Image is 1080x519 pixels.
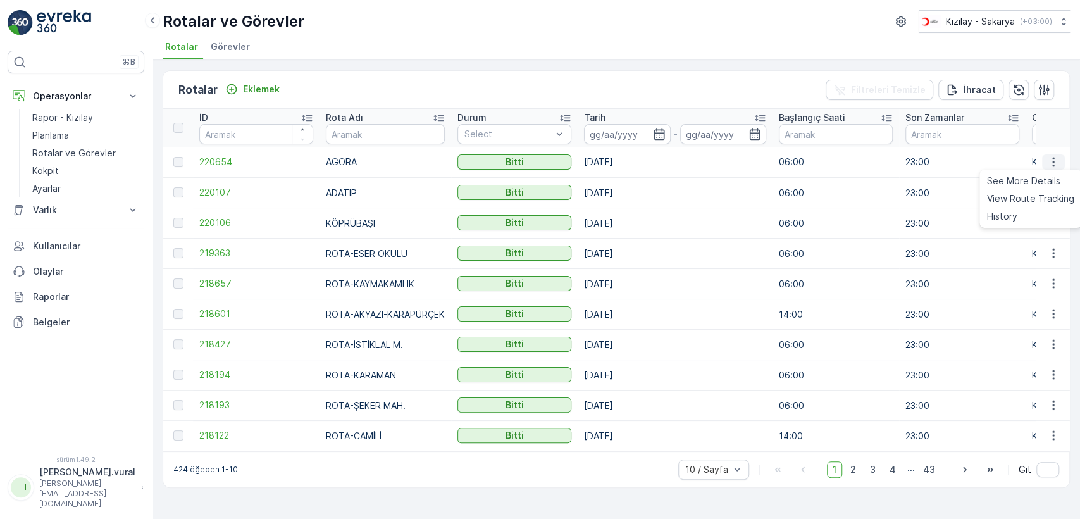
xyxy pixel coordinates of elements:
font: Rotalar [165,41,198,52]
a: 218427 [199,338,313,351]
font: [DATE] [584,339,613,350]
button: Bitti [457,337,571,352]
a: Ayarlar [27,180,144,197]
font: [DATE] [584,430,613,441]
div: Seçili Satırı Değiştir [173,187,183,197]
button: Bitti [457,154,571,170]
a: Olaylar [8,259,144,284]
font: ROTA-KARAMAN [326,370,396,380]
font: Bitti [506,369,524,380]
font: 23:00 [905,248,929,259]
font: 23:00 [905,400,929,411]
font: [DATE] [584,278,613,289]
button: İhracat [938,80,1003,100]
font: 220654 [199,156,232,167]
font: Bitti [506,156,524,167]
button: HH[PERSON_NAME].vural[PERSON_NAME][EMAIL_ADDRESS][DOMAIN_NAME] [8,466,144,509]
font: 219363 [199,247,230,258]
font: 218122 [199,430,229,441]
font: Varlık [33,204,57,215]
font: Durum [457,112,487,123]
font: Tarih [584,112,605,123]
font: 23:00 [905,430,929,441]
a: 218657 [199,277,313,290]
font: 23:00 [905,157,929,168]
a: Belgeler [8,310,144,335]
button: Operasyonlar [8,84,144,109]
font: 2 [850,464,856,475]
font: AGORA [326,157,357,168]
a: 220106 [199,216,313,229]
button: Bitti [457,276,571,291]
font: Raporlar [33,291,69,302]
font: sürüm [56,456,75,463]
font: Eklemek [243,84,280,94]
font: 218193 [199,399,230,410]
font: KÖPRÜBAŞI [326,218,375,228]
font: [DATE] [584,157,613,168]
a: 220654 [199,156,313,168]
font: Rotalar ve Görevler [32,147,116,158]
a: 219363 [199,247,313,259]
a: 218601 [199,308,313,320]
font: Kokpit [32,165,59,176]
input: gg/aa/yyyy [680,124,767,144]
font: Operasyonlar [33,91,91,101]
font: HH [15,482,27,492]
font: 23:00 [905,187,929,198]
div: Seçili Satırı Değiştir [173,309,183,319]
font: Bitti [506,187,524,197]
font: Bitti [506,308,524,319]
button: Bitti [457,246,571,261]
a: 220107 [199,186,313,199]
font: İhracat [964,84,996,95]
font: 23:00 [905,339,929,350]
font: 06:00 [779,400,804,411]
font: Rotalar [178,83,218,96]
div: Seçili Satırı Değiştir [173,278,183,289]
a: Planlama [27,127,144,144]
font: 1 [833,464,836,475]
font: Bitti [506,399,524,410]
a: 218122 [199,429,313,442]
span: View Route Tracking [987,192,1074,205]
font: [DATE] [584,187,613,198]
img: k%C4%B1z%C4%B1lay_DTAvauz.png [919,15,941,28]
font: ) [1050,16,1052,26]
font: Bitti [506,430,524,441]
a: See More Details [982,172,1079,190]
input: Aramak [199,124,313,144]
div: Seçili Satırı Değiştir [173,339,183,349]
div: Seçili Satırı Değiştir [173,400,183,410]
font: Rota Adı [326,112,363,123]
div: Seçili Satırı Değiştir [173,218,183,228]
font: 06:00 [779,187,804,198]
font: 23:00 [905,309,929,320]
button: Bitti [457,215,571,230]
font: Olaylar [33,266,63,277]
font: 23:00 [905,278,929,289]
font: Bitti [506,278,524,289]
div: Seçili Satırı Değiştir [173,248,183,258]
font: 06:00 [779,278,804,289]
font: 23:00 [905,218,929,228]
font: 06:00 [779,248,804,259]
font: 06:00 [779,157,804,168]
font: ... [907,462,915,473]
a: Kokpit [27,162,144,180]
font: 06:00 [779,339,804,350]
font: Rapor - Kızılay [32,112,93,123]
input: Aramak [779,124,893,144]
font: Planlama [32,130,69,141]
font: 218601 [199,308,230,319]
font: ROTA-KAYMAKAMLIK [326,278,414,289]
font: Başlangıç ​​Saati [779,112,845,123]
span: See More Details [987,175,1060,187]
button: Bitti [457,397,571,413]
a: Kullanıcılar [8,234,144,259]
input: Aramak [905,124,1019,144]
font: ⌘B [123,57,135,66]
font: [PERSON_NAME].vural [39,466,135,477]
font: Git [1019,464,1031,475]
font: Filtreleri Temizle [851,84,926,95]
